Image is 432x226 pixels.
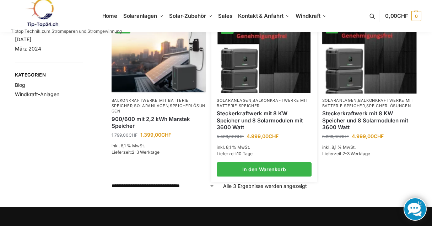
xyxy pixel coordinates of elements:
bdi: 1.799,00 [112,132,137,138]
a: Windkraft-Anlagen [15,91,59,97]
span: CHF [374,133,384,139]
span: 10 Tage [237,151,253,156]
a: Speicherlösungen [112,103,206,114]
span: Kategorien [15,72,83,79]
span: Lieferzeit: [217,151,253,156]
span: CHF [397,12,408,19]
span: Windkraft [296,12,320,19]
a: 0,00CHF 0 [385,5,421,27]
span: Lieferzeit: [112,149,160,155]
a: [DATE] [15,36,31,42]
bdi: 5.399,00 [322,134,349,139]
p: Tiptop Technik zum Stromsparen und Stromgewinnung [11,29,122,33]
a: -22%Balkonkraftwerk mit Marstek Speicher [112,22,206,94]
a: März 2024 [15,46,41,52]
a: Blog [15,82,25,88]
p: inkl. 8,1 % MwSt. [322,144,417,151]
p: , , [112,98,206,114]
span: CHF [235,134,244,139]
p: , , [322,98,417,109]
span: CHF [161,132,171,138]
select: Shop-Reihenfolge [112,182,215,190]
a: 900/600 mit 2,2 kWh Marstek Speicher [112,116,206,130]
img: Balkonkraftwerk mit Marstek Speicher [112,22,206,94]
span: CHF [269,133,279,139]
span: Sales [218,12,232,19]
a: -9%Steckerkraftwerk mit 8 KW Speicher und 8 Solarmodulen mit 3600 Watt [218,23,311,93]
a: Steckerkraftwerk mit 8 KW Speicher und 8 Solarmodulen mit 3600 Watt [217,110,312,131]
a: Solaranlagen [134,103,168,108]
span: 2-3 Werktage [342,151,370,156]
span: CHF [129,132,137,138]
a: Balkonkraftwerke mit Batterie Speicher [112,98,189,108]
a: -7%Steckerkraftwerk mit 8 KW Speicher und 8 Solarmodulen mit 3600 Watt [322,22,417,94]
img: Steckerkraftwerk mit 8 KW Speicher und 8 Solarmodulen mit 3600 Watt [218,23,311,93]
a: Solaranlagen [322,98,357,103]
p: inkl. 8,1 % MwSt. [112,143,206,149]
p: , [217,98,312,109]
img: Steckerkraftwerk mit 8 KW Speicher und 8 Solarmodulen mit 3600 Watt [322,22,417,94]
span: 0,00 [385,12,408,19]
span: Solar-Zubehör [169,12,206,19]
bdi: 5.499,00 [217,134,244,139]
bdi: 4.999,00 [247,133,279,139]
span: 2-3 Werktage [132,149,160,155]
span: Kontakt & Anfahrt [238,12,283,19]
a: Solaranlagen [217,98,251,103]
a: Balkonkraftwerke mit Batterie Speicher [322,98,414,108]
bdi: 1.399,00 [140,132,171,138]
span: Lieferzeit: [322,151,370,156]
span: 0 [411,11,421,21]
a: Balkonkraftwerke mit Batterie Speicher [217,98,308,108]
a: In den Warenkorb legen: „Steckerkraftwerk mit 8 KW Speicher und 8 Solarmodulen mit 3600 Watt“ [217,162,312,177]
a: Speicherlösungen [366,103,411,108]
p: inkl. 8,1 % MwSt. [217,144,312,151]
span: CHF [340,134,349,139]
bdi: 4.999,00 [352,133,384,139]
a: Steckerkraftwerk mit 8 KW Speicher und 8 Solarmodulen mit 3600 Watt [322,110,417,131]
p: Alle 3 Ergebnisse werden angezeigt [223,182,307,190]
span: Solaranlagen [123,12,157,19]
